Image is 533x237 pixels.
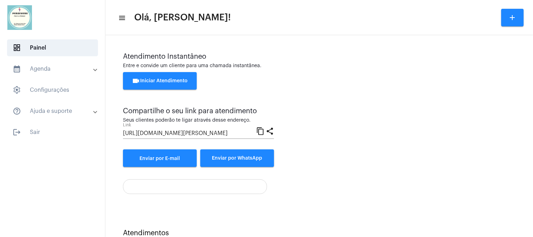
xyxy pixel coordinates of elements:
[508,13,517,22] mat-icon: add
[7,124,98,141] span: Sair
[13,65,21,73] mat-icon: sidenav icon
[6,4,34,32] img: 5d8d47a4-7bd9-c6b3-230d-111f976e2b05.jpeg
[13,107,94,115] mat-panel-title: Ajuda e suporte
[200,149,274,167] button: Enviar por WhatsApp
[123,229,515,237] div: Atendimentos
[123,149,197,167] a: Enviar por E-mail
[256,127,265,135] mat-icon: content_copy
[123,118,274,123] div: Seus clientes poderão te ligar através desse endereço.
[13,44,21,52] span: sidenav icon
[13,65,94,73] mat-panel-title: Agenda
[132,78,188,83] span: Iniciar Atendimento
[7,82,98,98] span: Configurações
[140,156,180,161] span: Enviar por E-mail
[266,127,274,135] mat-icon: share
[123,53,515,60] div: Atendimento Instantâneo
[7,39,98,56] span: Painel
[134,12,231,23] span: Olá, [PERSON_NAME]!
[4,103,105,120] mat-expansion-panel-header: sidenav iconAjuda e suporte
[4,60,105,77] mat-expansion-panel-header: sidenav iconAgenda
[118,14,125,22] mat-icon: sidenav icon
[212,156,262,161] span: Enviar por WhatsApp
[123,107,274,115] div: Compartilhe o seu link para atendimento
[13,107,21,115] mat-icon: sidenav icon
[132,77,141,85] mat-icon: videocam
[123,72,197,90] button: Iniciar Atendimento
[13,86,21,94] span: sidenav icon
[123,63,515,69] div: Entre e convide um cliente para uma chamada instantânea.
[13,128,21,136] mat-icon: sidenav icon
